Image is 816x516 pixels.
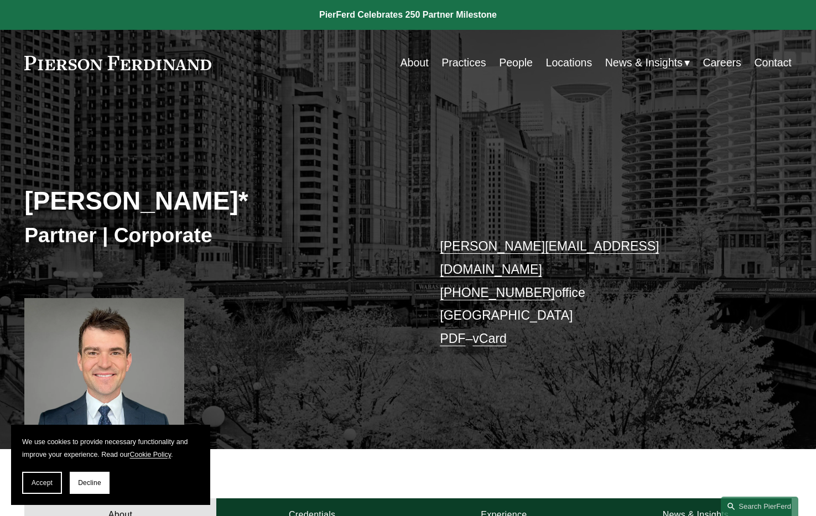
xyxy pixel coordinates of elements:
h3: Partner | Corporate [24,222,408,248]
section: Cookie banner [11,425,210,505]
span: News & Insights [605,53,683,72]
a: folder dropdown [605,52,690,74]
span: Accept [32,479,53,487]
a: Careers [703,52,741,74]
a: People [499,52,533,74]
a: PDF [440,331,465,346]
a: [PHONE_NUMBER] [440,285,555,300]
a: Cookie Policy [130,451,171,458]
button: Decline [70,472,110,494]
a: Practices [441,52,486,74]
button: Accept [22,472,62,494]
a: About [401,52,429,74]
a: Search this site [721,497,798,516]
a: Contact [754,52,791,74]
h2: [PERSON_NAME]* [24,186,408,217]
a: vCard [472,331,507,346]
p: office [GEOGRAPHIC_DATA] – [440,235,760,350]
span: Decline [78,479,101,487]
a: Locations [546,52,592,74]
p: We use cookies to provide necessary functionality and improve your experience. Read our . [22,436,199,461]
a: [PERSON_NAME][EMAIL_ADDRESS][DOMAIN_NAME] [440,239,659,277]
